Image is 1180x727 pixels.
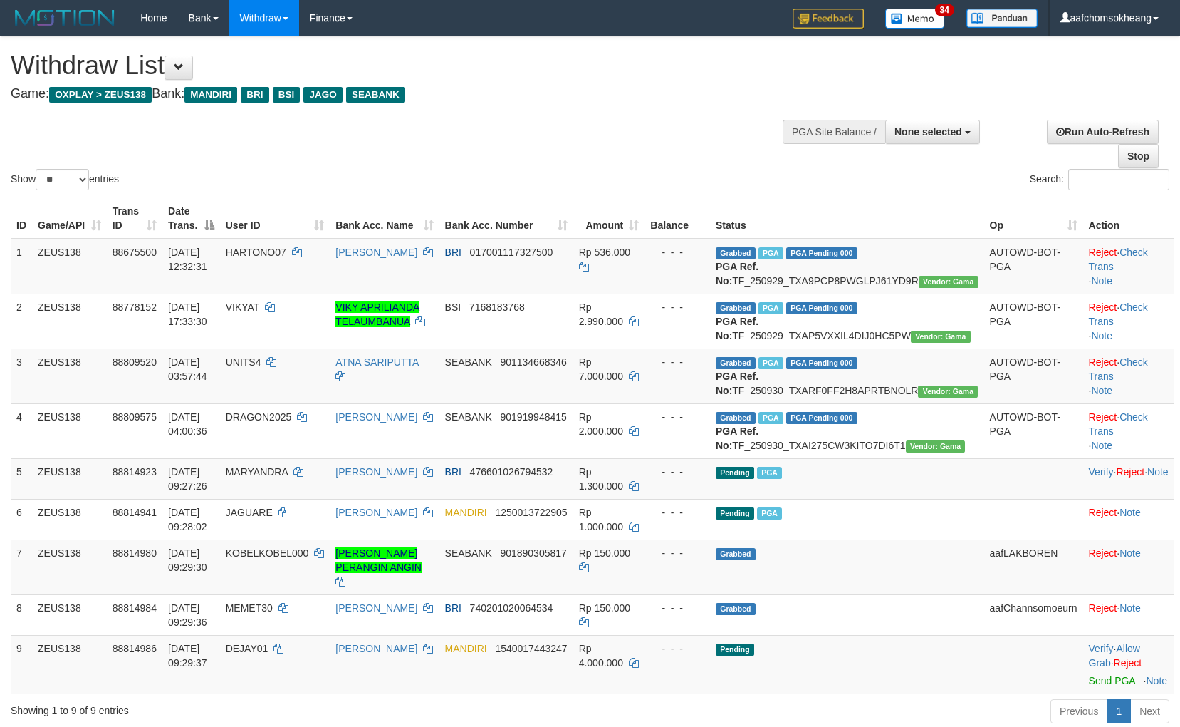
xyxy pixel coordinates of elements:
td: · · [1083,349,1174,403]
div: - - - [650,601,704,615]
span: Marked by aafkaynarin [758,357,783,369]
span: MANDIRI [184,87,237,103]
span: 88809575 [113,411,157,423]
span: Rp 2.990.000 [579,301,623,327]
span: Marked by aaftrukkakada [758,247,783,259]
td: ZEUS138 [32,349,107,403]
td: · · [1083,294,1174,349]
span: SEABANK [346,87,405,103]
a: Reject [1089,301,1117,313]
td: ZEUS138 [32,594,107,635]
a: Reject [1114,657,1142,669]
a: 1 [1107,699,1131,723]
span: [DATE] 12:32:31 [168,247,207,272]
span: 88778152 [113,301,157,313]
a: Reject [1089,507,1117,518]
span: Grabbed [716,247,756,259]
td: · · [1083,403,1174,458]
span: Copy 476601026794532 to clipboard [470,466,553,478]
span: BSI [273,87,301,103]
a: Run Auto-Refresh [1047,120,1159,144]
td: 7 [11,540,32,594]
span: Pending [716,467,754,479]
a: Note [1147,466,1169,478]
td: 9 [11,635,32,694]
th: Bank Acc. Number: activate to sort column ascending [439,198,573,239]
td: TF_250929_TXA9PCP8PWGLPJ61YD9R [710,239,984,294]
td: 4 [11,403,32,458]
div: - - - [650,465,704,479]
a: [PERSON_NAME] [335,247,417,258]
div: - - - [650,300,704,314]
div: - - - [650,355,704,369]
span: Marked by aafchomsokheang [757,467,782,479]
td: aafChannsomoeurn [984,594,1083,635]
span: MANDIRI [445,643,487,654]
th: Game/API: activate to sort column ascending [32,198,107,239]
a: Reject [1089,247,1117,258]
div: - - - [650,546,704,560]
span: None selected [894,126,962,138]
span: BRI [241,87,268,103]
span: Grabbed [716,412,756,424]
span: [DATE] 09:27:26 [168,466,207,492]
th: Balance [644,198,710,239]
td: · [1083,540,1174,594]
th: ID [11,198,32,239]
span: [DATE] 09:28:02 [168,507,207,532]
span: PGA Pending [786,302,857,314]
td: ZEUS138 [32,458,107,499]
span: JAGO [303,87,342,103]
img: Feedback.jpg [793,9,864,29]
span: Grabbed [716,357,756,369]
td: AUTOWD-BOT-PGA [984,294,1083,349]
span: DRAGON2025 [226,411,292,423]
td: ZEUS138 [32,294,107,349]
span: Pending [716,644,754,656]
span: Rp 150.000 [579,602,630,614]
span: [DATE] 03:57:44 [168,356,207,382]
span: Vendor URL: https://trx31.1velocity.biz [906,440,966,453]
a: Previous [1050,699,1107,723]
td: · · [1083,239,1174,294]
td: AUTOWD-BOT-PGA [984,403,1083,458]
a: Next [1130,699,1169,723]
span: SEABANK [445,356,492,368]
span: VIKYAT [226,301,259,313]
a: [PERSON_NAME] [335,643,417,654]
a: Reject [1089,411,1117,423]
a: Note [1091,275,1112,287]
span: Grabbed [716,548,756,560]
b: PGA Ref. No: [716,426,758,451]
span: Rp 150.000 [579,547,630,559]
th: Bank Acc. Name: activate to sort column ascending [330,198,439,239]
a: ATNA SARIPUTTA [335,356,418,368]
a: Note [1091,440,1112,451]
span: OXPLAY > ZEUS138 [49,87,152,103]
a: [PERSON_NAME] PERANGIN ANGIN [335,547,422,573]
td: TF_250930_TXAI275CW3KITO7DI6T1 [710,403,984,458]
div: - - - [650,410,704,424]
span: BRI [445,466,461,478]
span: Vendor URL: https://trx31.1velocity.biz [918,386,978,398]
span: Copy 017001117327500 to clipboard [470,247,553,258]
td: 8 [11,594,32,635]
a: Note [1119,602,1141,614]
span: Vendor URL: https://trx31.1velocity.biz [911,331,971,343]
span: Rp 1.000.000 [579,507,623,532]
span: 88809520 [113,356,157,368]
span: BRI [445,247,461,258]
a: Verify [1089,466,1114,478]
span: [DATE] 04:00:36 [168,411,207,437]
th: User ID: activate to sort column ascending [220,198,330,239]
span: 88814941 [113,507,157,518]
td: ZEUS138 [32,499,107,540]
label: Search: [1030,169,1169,190]
span: PGA Pending [786,247,857,259]
span: MANDIRI [445,507,487,518]
th: Action [1083,198,1174,239]
span: SEABANK [445,411,492,423]
span: Copy 901919948415 to clipboard [500,411,566,423]
td: 5 [11,458,32,499]
span: Marked by aafchomsokheang [757,507,782,520]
